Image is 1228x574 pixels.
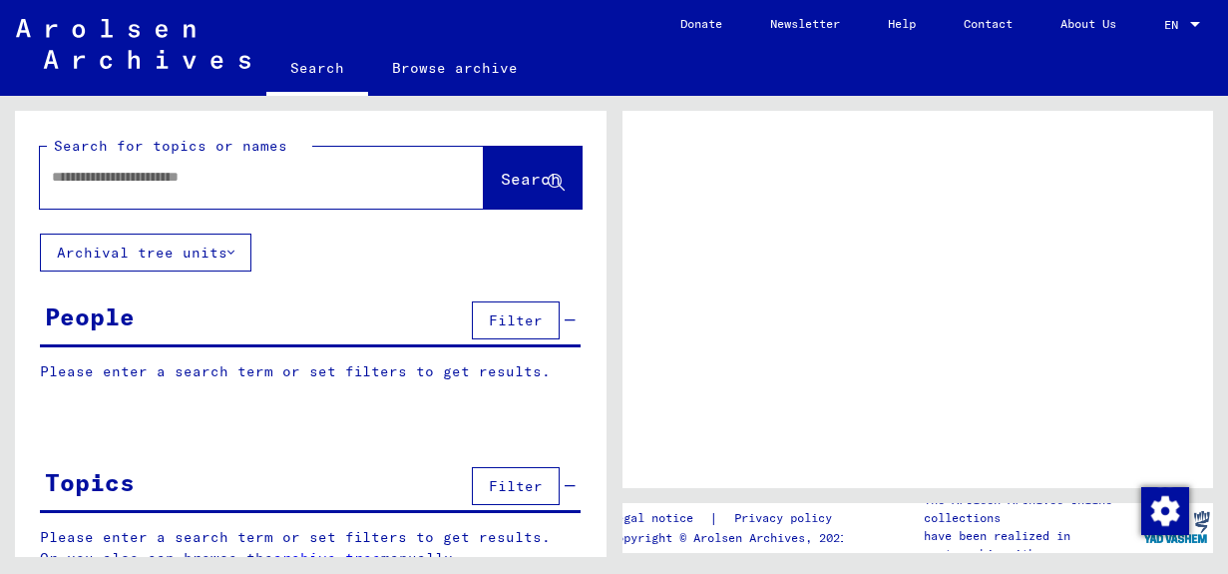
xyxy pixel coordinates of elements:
span: Search [501,169,561,189]
a: archive tree [273,549,381,567]
button: Search [484,147,582,209]
img: yv_logo.png [1139,502,1214,552]
div: People [45,298,135,334]
mat-label: Search for topics or names [54,137,287,155]
span: Filter [489,477,543,495]
a: Legal notice [610,508,709,529]
a: Browse archive [368,44,542,92]
button: Filter [472,301,560,339]
div: | [610,508,856,529]
img: Arolsen_neg.svg [16,19,250,69]
p: Please enter a search term or set filters to get results. Or you also can browse the manually. [40,527,582,569]
a: Search [266,44,368,96]
span: EN [1164,18,1186,32]
button: Archival tree units [40,234,251,272]
span: Filter [489,311,543,329]
p: Copyright © Arolsen Archives, 2021 [610,529,856,547]
div: Topics [45,464,135,500]
button: Filter [472,467,560,505]
p: The Arolsen Archives online collections [924,491,1139,527]
img: Change consent [1141,487,1189,535]
a: Privacy policy [718,508,856,529]
p: have been realized in partnership with [924,527,1139,563]
p: Please enter a search term or set filters to get results. [40,361,581,382]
